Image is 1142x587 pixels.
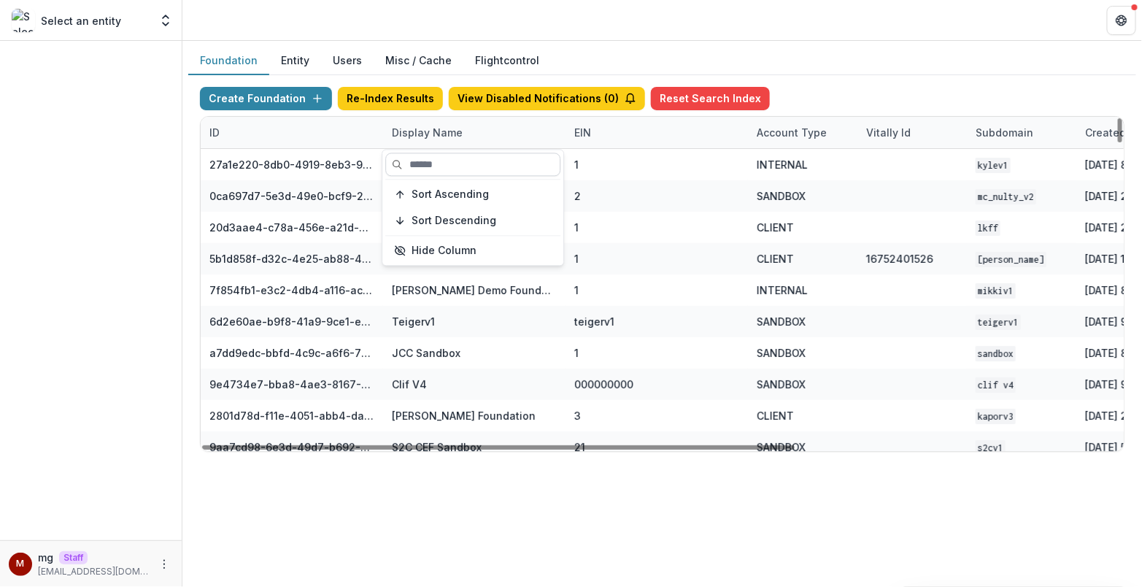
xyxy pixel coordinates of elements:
code: sandbox [976,346,1016,361]
button: Misc / Cache [374,47,463,75]
div: 16752401526 [866,251,933,266]
button: View Disabled Notifications (0) [449,87,645,110]
div: SANDBOX [757,377,806,392]
span: Sort Ascending [412,188,489,201]
div: JCC Sandbox [392,345,460,361]
button: Hide Column [385,239,560,262]
div: 2801d78d-f11e-4051-abb4-dab00da98882 [209,408,374,423]
div: Subdomain [967,117,1076,148]
div: Display Name [383,125,471,140]
div: [PERSON_NAME] Demo Foundation [392,283,557,298]
div: 2 [574,188,581,204]
div: 0ca697d7-5e3d-49e0-bcf9-217f69e92d71 [209,188,374,204]
div: 1 [574,283,579,298]
code: [PERSON_NAME] [976,252,1046,267]
div: Subdomain [967,125,1042,140]
button: Sort Ascending [385,183,560,206]
p: mg [38,550,53,565]
div: S2C CEF Sandbox [392,440,482,455]
span: Sort Descending [412,215,496,227]
div: mg [17,559,25,569]
a: Flightcontrol [475,53,539,68]
div: 6d2e60ae-b9f8-41a9-9ce1-e608d0f20ec5 [209,314,374,329]
div: INTERNAL [757,157,808,172]
div: 27a1e220-8db0-4919-8eb3-9f29ee33f7b0 [209,157,374,172]
button: Reset Search Index [651,87,770,110]
div: Display Name [383,117,566,148]
div: 7f854fb1-e3c2-4db4-a116-aca576521abc [209,283,374,298]
div: EIN [566,117,748,148]
code: teigerv1 [976,315,1021,330]
div: SANDBOX [757,345,806,361]
div: teigerv1 [574,314,614,329]
code: s2cv1 [976,440,1006,456]
div: Account Type [748,117,857,148]
code: lkff [976,220,1000,236]
div: Account Type [748,125,836,140]
button: Create Foundation [200,87,332,110]
div: ID [201,117,383,148]
code: mikkiv1 [976,283,1016,299]
div: 1 [574,345,579,361]
div: 20d3aae4-c78a-456e-a21d-91c97a6a725f [209,220,374,235]
code: kylev1 [976,158,1011,173]
button: Entity [269,47,321,75]
div: SANDBOX [757,188,806,204]
div: 9aa7cd98-6e3d-49d7-b692-3e5f3d1facd4 [209,440,374,455]
div: 3 [574,408,581,423]
div: CLIENT [757,251,794,266]
div: INTERNAL [757,283,808,298]
img: Select an entity [12,9,35,32]
button: Foundation [188,47,269,75]
code: kaporv3 [976,409,1016,424]
div: 5b1d858f-d32c-4e25-ab88-434536713791 [209,251,374,266]
div: [PERSON_NAME] Foundation [392,408,536,423]
div: EIN [566,125,600,140]
div: ID [201,125,228,140]
button: Re-Index Results [338,87,443,110]
div: 21 [574,440,585,455]
button: More [155,556,173,573]
div: CLIENT [757,220,794,235]
p: [EMAIL_ADDRESS][DOMAIN_NAME] [38,565,150,578]
code: Clif V4 [976,377,1016,393]
p: Select an entity [41,13,121,28]
div: Clif V4 [392,377,427,392]
div: 1 [574,157,579,172]
div: 000000000 [574,377,633,392]
button: Sort Descending [385,209,560,232]
p: Staff [59,551,88,564]
div: Vitally Id [857,117,967,148]
button: Users [321,47,374,75]
div: SANDBOX [757,440,806,455]
div: Teigerv1 [392,314,435,329]
button: Get Help [1107,6,1136,35]
code: mc_nulty_v2 [976,189,1036,204]
div: 9e4734e7-bba8-4ae3-8167-95d86cec7b4b [209,377,374,392]
div: CLIENT [757,408,794,423]
div: a7dd9edc-bbfd-4c9c-a6f6-76d0743bf1cd [209,345,374,361]
div: 1 [574,220,579,235]
button: Open entity switcher [155,6,176,35]
div: 1 [574,251,579,266]
div: Vitally Id [857,125,919,140]
div: SANDBOX [757,314,806,329]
